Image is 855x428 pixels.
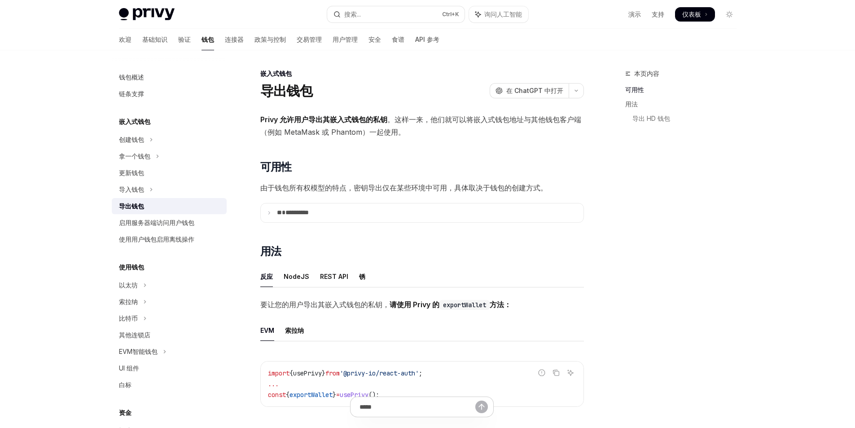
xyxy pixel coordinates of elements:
[625,83,744,97] a: 可用性
[119,219,194,226] font: 启用服务器端访问用户钱包
[119,118,150,125] font: 嵌入式钱包
[119,348,158,355] font: EVM智能钱包
[112,277,227,293] button: 切换以太坊部分
[119,235,194,243] font: 使用用户钱包启用离线操作
[260,183,548,192] font: 由于钱包所有权模型的特点，密钥导出仅在某些环境中可用，具体取决于钱包的创建方式。
[119,314,138,322] font: 比特币
[112,165,227,181] a: 更新钱包
[119,8,175,21] img: 灯光标志
[682,10,701,18] font: 仪表板
[119,35,132,43] font: 欢迎
[490,83,569,98] button: 在 ChatGPT 中打开
[625,100,638,108] font: 用法
[415,35,439,43] font: API 参考
[260,273,273,280] font: 反应
[550,367,562,379] button: 复制代码块中的内容
[112,181,227,198] button: 切换导入钱包部分
[340,369,419,377] span: '@privy-io/react-auth'
[286,391,289,399] span: {
[289,391,333,399] span: exportWallet
[628,10,641,19] a: 演示
[506,87,563,94] font: 在 ChatGPT 中打开
[634,70,659,77] font: 本页内容
[112,215,227,231] a: 启用服务器端访问用户钱包
[344,10,361,18] font: 搜索...
[320,273,348,280] font: REST API
[625,97,744,111] a: 用法
[112,231,227,247] a: 使用用户钱包启用离线操作
[390,300,439,309] font: 请使用 Privy 的
[419,369,422,377] span: ;
[368,391,379,399] span: ();
[322,369,325,377] span: }
[202,35,214,43] font: 钱包
[112,69,227,85] a: 钱包概述
[625,111,744,126] a: 导出 HD 钱包
[119,409,132,416] font: 资金
[632,115,670,122] font: 导出 HD 钱包
[675,7,715,22] a: 仪表板
[268,391,286,399] span: const
[289,369,293,377] span: {
[202,29,214,50] a: 钱包
[484,10,522,18] font: 询问人工智能
[325,369,340,377] span: from
[112,310,227,327] button: 切换比特币部分
[112,132,227,148] button: 切换创建钱包部分
[119,364,139,372] font: UI 组件
[392,29,404,50] a: 食谱
[652,10,664,19] a: 支持
[565,367,576,379] button: 询问人工智能
[625,86,644,93] font: 可用性
[119,29,132,50] a: 欢迎
[260,115,581,137] font: 。这样一来，他们就可以将嵌入式钱包地址与其他钱包客户端（例如 MetaMask 或 Phantom）一起使用。
[112,294,227,310] button: 切换 Solana 部分
[490,300,511,309] font: 方法：
[452,11,459,18] font: +K
[475,401,488,413] button: 发送消息
[254,35,286,43] font: 政策与控制
[368,35,381,43] font: 安全
[333,391,336,399] span: }
[119,298,138,305] font: 索拉纳
[327,6,465,22] button: 打开搜索
[260,115,387,124] font: Privy 允许用户导出其嵌入式钱包的私钥
[142,29,167,50] a: 基础知识
[142,35,167,43] font: 基础知识
[469,6,528,22] button: 切换助手面板
[119,281,138,289] font: 以太坊
[652,10,664,18] font: 支持
[112,377,227,393] a: 白标
[293,369,322,377] span: usePrivy
[297,35,322,43] font: 交易管理
[119,185,144,193] font: 导入钱包
[260,70,292,77] font: 嵌入式钱包
[119,169,144,176] font: 更新钱包
[260,300,390,309] font: 要让您的用户导出其嵌入式钱包的私钥，
[415,29,439,50] a: API 参考
[112,360,227,376] a: UI 组件
[340,391,368,399] span: usePrivy
[439,300,490,310] code: exportWallet
[178,29,191,50] a: 验证
[119,381,132,388] font: 白标
[268,369,289,377] span: import
[284,273,309,280] font: NodeJS
[112,198,227,214] a: 导出钱包
[360,397,475,417] input: 提问...
[536,367,548,379] button: 报告错误代码
[628,10,641,18] font: 演示
[336,391,340,399] span: =
[268,380,279,388] span: ...
[225,29,244,50] a: 连接器
[260,83,313,99] font: 导出钱包
[178,35,191,43] font: 验证
[333,35,358,43] font: 用户管理
[368,29,381,50] a: 安全
[119,263,144,271] font: 使用钱包
[119,152,150,160] font: 拿一个钱包
[254,29,286,50] a: 政策与控制
[297,29,322,50] a: 交易管理
[119,202,144,210] font: 导出钱包
[119,331,150,339] font: 其他连锁店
